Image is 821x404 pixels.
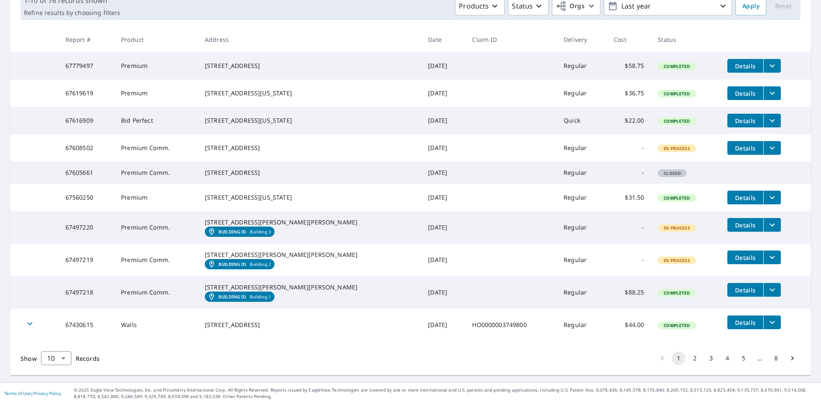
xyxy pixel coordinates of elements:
[732,89,758,97] span: Details
[556,1,585,12] span: Orgs
[512,1,533,11] p: Status
[651,27,721,52] th: Status
[763,191,781,204] button: filesDropdownBtn-67560250
[114,162,198,184] td: Premium Comm.
[205,251,414,259] div: [STREET_ADDRESS][PERSON_NAME][PERSON_NAME]
[557,134,607,162] td: Regular
[753,354,767,363] div: …
[659,195,695,201] span: Completed
[659,322,695,328] span: Completed
[607,134,651,162] td: -
[114,27,198,52] th: Product
[114,309,198,341] td: Walls
[704,351,718,365] button: Go to page 3
[74,387,817,400] p: © 2025 Eagle View Technologies, Inc. and Pictometry International Corp. All Rights Reserved. Repo...
[732,254,758,262] span: Details
[4,391,61,396] p: |
[205,116,414,125] div: [STREET_ADDRESS][US_STATE]
[732,144,758,152] span: Details
[607,107,651,134] td: $22.00
[59,276,114,309] td: 67497218
[421,27,465,52] th: Date
[659,118,695,124] span: Completed
[421,211,465,244] td: [DATE]
[421,134,465,162] td: [DATE]
[732,221,758,229] span: Details
[737,351,750,365] button: Go to page 5
[114,211,198,244] td: Premium Comm.
[421,162,465,184] td: [DATE]
[732,62,758,70] span: Details
[59,184,114,211] td: 67560250
[205,321,414,329] div: [STREET_ADDRESS]
[114,52,198,80] td: Premium
[59,244,114,276] td: 67497219
[205,89,414,97] div: [STREET_ADDRESS][US_STATE]
[607,184,651,211] td: $31.50
[557,107,607,134] td: Quick
[33,390,61,396] a: Privacy Policy
[732,117,758,125] span: Details
[763,251,781,264] button: filesDropdownBtn-67497219
[786,351,799,365] button: Go to next page
[607,309,651,341] td: $44.00
[41,346,71,370] div: 10
[219,262,246,267] em: Building ID
[607,162,651,184] td: -
[421,107,465,134] td: [DATE]
[114,107,198,134] td: Bid Perfect
[727,59,763,73] button: detailsBtn-67779497
[421,276,465,309] td: [DATE]
[59,27,114,52] th: Report #
[659,290,695,296] span: Completed
[659,63,695,69] span: Completed
[41,351,71,365] div: Show 10 records
[659,145,695,151] span: In Process
[607,211,651,244] td: -
[21,354,37,363] span: Show
[659,91,695,97] span: Completed
[205,193,414,202] div: [STREET_ADDRESS][US_STATE]
[59,134,114,162] td: 67608502
[205,283,414,292] div: [STREET_ADDRESS][PERSON_NAME][PERSON_NAME]
[459,1,489,11] p: Products
[732,194,758,202] span: Details
[114,276,198,309] td: Premium Comm.
[763,316,781,329] button: filesDropdownBtn-67430615
[59,80,114,107] td: 67619619
[769,351,783,365] button: Go to page 8
[557,276,607,309] td: Regular
[557,162,607,184] td: Regular
[763,218,781,232] button: filesDropdownBtn-67497220
[421,52,465,80] td: [DATE]
[557,244,607,276] td: Regular
[59,309,114,341] td: 67430615
[727,141,763,155] button: detailsBtn-67608502
[114,80,198,107] td: Premium
[421,244,465,276] td: [DATE]
[727,283,763,297] button: detailsBtn-67497218
[59,162,114,184] td: 67605661
[4,390,31,396] a: Terms of Use
[607,27,651,52] th: Cost
[205,62,414,70] div: [STREET_ADDRESS]
[727,316,763,329] button: detailsBtn-67430615
[607,52,651,80] td: $58.75
[465,309,557,341] td: HO0000003749800
[763,283,781,297] button: filesDropdownBtn-67497218
[654,351,800,365] nav: pagination navigation
[114,244,198,276] td: Premium Comm.
[557,52,607,80] td: Regular
[659,170,686,176] span: Closed
[732,318,758,327] span: Details
[727,218,763,232] button: detailsBtn-67497220
[607,80,651,107] td: $36.75
[763,141,781,155] button: filesDropdownBtn-67608502
[205,227,275,237] a: Building IDBuilding 3
[659,257,695,263] span: In Process
[763,114,781,127] button: filesDropdownBtn-67616909
[421,80,465,107] td: [DATE]
[727,251,763,264] button: detailsBtn-67497219
[763,86,781,100] button: filesDropdownBtn-67619619
[205,168,414,177] div: [STREET_ADDRESS]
